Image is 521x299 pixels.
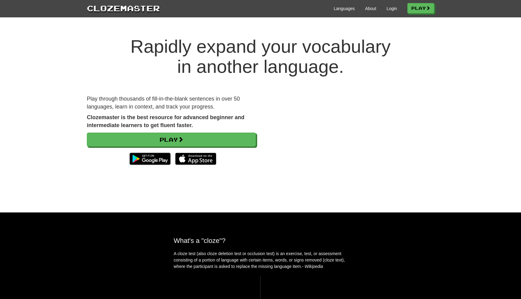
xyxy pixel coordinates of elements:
[174,251,347,270] p: A cloze test (also cloze deletion test or occlusion test) is an exercise, test, or assessment con...
[87,133,256,147] a: Play
[87,114,244,128] strong: Clozemaster is the best resource for advanced beginner and intermediate learners to get fluent fa...
[87,95,256,111] p: Play through thousands of fill-in-the-blank sentences in over 50 languages, learn in context, and...
[302,264,323,269] em: - Wikipedia
[174,237,347,244] h2: What's a "cloze"?
[175,153,216,165] img: Download_on_the_App_Store_Badge_US-UK_135x40-25178aeef6eb6b83b96f5f2d004eda3bffbb37122de64afbaef7...
[365,5,376,12] a: About
[387,5,397,12] a: Login
[407,3,434,13] a: Play
[126,150,174,168] img: Get it on Google Play
[87,2,160,14] a: Clozemaster
[334,5,355,12] a: Languages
